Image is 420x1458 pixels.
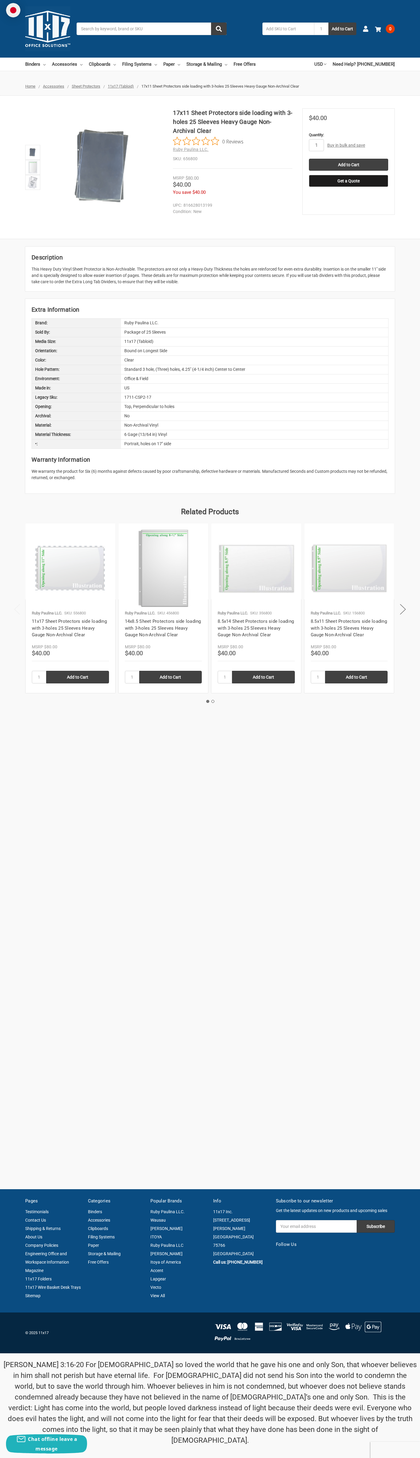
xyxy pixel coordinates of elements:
[327,143,365,148] a: Buy in bulk and save
[25,1330,207,1336] p: © 2025 11x17
[125,644,136,650] div: MSRP
[218,610,248,616] p: Ruby Paulina LLC.
[25,1198,82,1204] h5: Pages
[309,114,327,121] span: $40.00
[150,1218,166,1222] a: Wausau
[26,176,39,189] img: 11x17 Sheet Protector Poly with holes on 11" side 556600
[173,181,191,188] span: $40.00
[192,190,206,195] span: $40.00
[11,600,23,619] button: Previous
[45,108,163,226] img: 17x11 Sheet Protectors side loading with 3-holes 25 Sleeves Heavy Gauge Non-Archival Clear
[32,346,121,355] div: Orientation:
[276,1241,395,1248] h5: Follow Us
[25,1234,42,1239] a: About Us
[370,1442,420,1458] iframe: Google Customer Reviews
[25,6,70,51] img: 11x17.com
[6,1434,87,1453] button: Chat offline leave a message
[218,530,295,607] a: 8.5x14 Sheet Protectors side loading with 3-holes 25 Sleeves Heavy Gauge Non-Archival Clear
[64,610,86,616] p: SKU: 556800
[88,1243,99,1248] a: Paper
[88,1209,102,1214] a: Binders
[163,58,180,71] a: Paper
[309,132,388,138] label: Quantity:
[121,356,388,365] div: Clear
[125,530,202,607] img: 14x8.5 Sheet Protectors side loading with 3-holes 25 Sleeves Heavy Gauge Non-Archival Clear
[32,421,121,430] div: Material:
[157,610,179,616] p: SKU: 456800
[121,402,388,411] div: Top, Perpendicular to holes
[88,1251,121,1256] a: Storage & Mailing
[150,1293,165,1298] a: View All
[173,208,290,215] dd: New
[386,24,395,33] span: 0
[232,671,295,683] input: Add to Cart
[32,374,121,383] div: Environment:
[32,337,121,346] div: Media Size:
[150,1234,162,1239] a: ITOYA
[121,439,388,448] div: Portrait, holes on 17'' side
[213,1260,263,1264] strong: Call us: [PHONE_NUMBER]
[311,530,388,607] img: 8.5x11 Sheet Protectors side loading with 3-holes 25 Sleeves Heavy Gauge Non-Archival Clear
[88,1234,115,1239] a: Filing Systems
[186,58,227,71] a: Storage & Mailing
[173,190,191,195] span: You save
[43,84,64,88] a: Accessories
[213,1198,270,1204] h5: Info
[25,1276,52,1281] a: 11x17 Folders
[46,671,109,683] input: Add to Cart
[311,610,341,616] p: Ruby Paulina LLC.
[150,1276,166,1281] a: Lapgear
[6,3,20,17] img: duty and tax information for Japan
[222,137,243,146] span: 0 Reviews
[25,1218,46,1222] a: Contact Us
[32,610,62,616] p: Ruby Paulina LLC.
[32,356,121,365] div: Color:
[173,108,292,135] h1: 17x11 Sheet Protectors side loading with 3-holes 25 Sleeves Heavy Gauge Non-Archival Clear
[32,266,388,285] div: This Heavy Duty Vinyl Sheet Protector is Non-Archivable. The protectors are not only a Heavy-Duty...
[276,1220,357,1233] input: Your email address
[150,1268,163,1273] a: Accent
[121,412,388,421] div: No
[88,1218,110,1222] a: Accessories
[32,439,121,448] div: •:
[276,1198,395,1204] h5: Subscribe to our newsletter
[108,84,134,88] a: 11x17 (Tabloid)
[72,84,100,88] a: Sheet Protectors
[234,58,256,71] a: Free Offers
[139,671,202,683] input: Add to Cart
[25,58,46,71] a: Binders
[25,1285,81,1290] a: 11x17 Wire Basket Desk Trays
[32,319,121,328] div: Brand:
[314,58,326,71] a: USD
[173,202,290,208] dd: 816628013199
[32,328,121,337] div: Sold By:
[211,700,214,703] button: 2 of 2
[150,1285,161,1290] a: Vecto
[173,137,243,146] button: Rated 0 out of 5 stars from 0 reviews. Jump to reviews.
[121,430,388,439] div: 6 Gage (13/64 in) Vinyl
[32,305,388,314] h2: Extra Information
[206,700,209,703] button: 1 of 2
[32,468,388,481] p: We warranty the product for Six (6) months against defects caused by poor craftsmanship, defectiv...
[32,384,121,393] div: Made in:
[32,530,109,607] img: 11x17 Sheet Protectors side loading with 3-holes 25 Sleeves Heavy Gauge Non-Archival Clear
[25,1293,41,1298] a: Sitemap
[121,374,388,383] div: Office & Field
[325,671,388,683] input: Add to Cart
[311,644,322,650] div: MSRP
[141,84,299,88] span: 17x11 Sheet Protectors side loading with 3-holes 25 Sleeves Heavy Gauge Non-Archival Clear
[309,159,388,171] input: Add to Cart
[121,365,388,374] div: Standard 3 hole, (Three) holes, 4.25" (4-1/4 inch) Center to Center
[173,208,192,215] dt: Condition:
[137,644,150,649] span: $80.00
[52,58,83,71] a: Accessories
[150,1198,207,1204] h5: Popular Brands
[122,58,157,71] a: Filing Systems
[25,1209,49,1214] a: Testimonials
[150,1260,181,1264] a: Itoya of America
[125,619,201,637] a: 14x8.5 Sheet Protectors side loading with 3-holes 25 Sleeves Heavy Gauge Non-Archival Clear
[32,430,121,439] div: Material Thickness:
